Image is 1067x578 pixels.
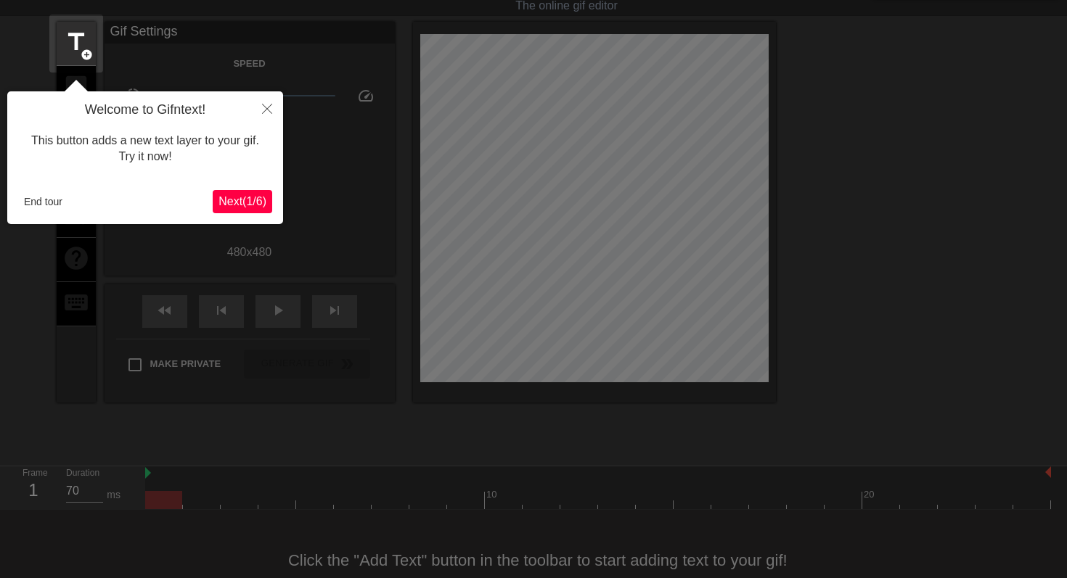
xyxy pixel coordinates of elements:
span: Next ( 1 / 6 ) [218,195,266,207]
div: This button adds a new text layer to your gif. Try it now! [18,118,272,180]
button: Close [251,91,283,125]
h4: Welcome to Gifntext! [18,102,272,118]
button: End tour [18,191,68,212]
button: Next [213,190,272,213]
